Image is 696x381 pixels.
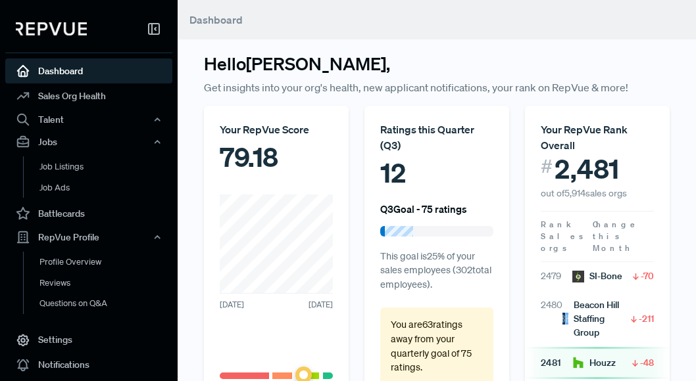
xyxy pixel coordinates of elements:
a: Job Ads [23,177,190,198]
h6: Q3 Goal - 75 ratings [380,203,467,215]
span: Your RepVue Rank Overall [541,123,628,152]
span: Rank [541,219,572,231]
h3: Hello [PERSON_NAME] , [204,53,670,74]
a: Dashboard [5,58,172,83]
a: Battlecards [5,201,172,226]
a: Questions on Q&A [23,293,190,314]
div: Your RepVue Score [220,122,333,137]
a: Reviews [23,273,190,294]
img: SI-Bone [572,271,584,282]
button: Jobs [5,131,172,153]
span: 2,481 [555,153,619,185]
span: 2480 [541,298,562,340]
a: Job Listings [23,156,190,177]
span: 2479 [541,269,572,283]
span: [DATE] [309,299,333,311]
div: 12 [380,153,493,192]
p: You are 63 ratings away from your quarterly goal of 75 ratings . [391,318,483,374]
a: Sales Org Health [5,83,172,108]
div: Ratings this Quarter ( Q3 ) [380,122,493,153]
span: -48 [640,356,654,369]
span: # [541,153,553,180]
p: Get insights into your org's health, new applicant notifications, your rank on RepVue & more! [204,79,670,95]
a: Notifications [5,353,172,378]
div: SI-Bone [572,269,622,283]
button: Talent [5,108,172,131]
div: Houzz [572,356,616,370]
span: -211 [639,312,654,325]
span: Dashboard [189,13,243,26]
img: RepVue [16,22,87,35]
a: Profile Overview [23,252,190,273]
span: [DATE] [220,299,244,311]
div: Beacon Hill Staffing Group [562,298,629,340]
img: Houzz [572,357,584,369]
span: Change this Month [593,219,639,254]
span: out of 5,914 sales orgs [541,187,627,199]
div: 79.18 [220,137,333,177]
p: This goal is 25 % of your sales employees ( 302 total employees). [380,250,493,292]
span: -70 [641,269,654,282]
img: Beacon Hill Staffing Group [562,313,568,325]
button: RepVue Profile [5,226,172,248]
a: Settings [5,328,172,353]
span: 2481 [541,356,572,370]
span: Sales orgs [541,231,585,254]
